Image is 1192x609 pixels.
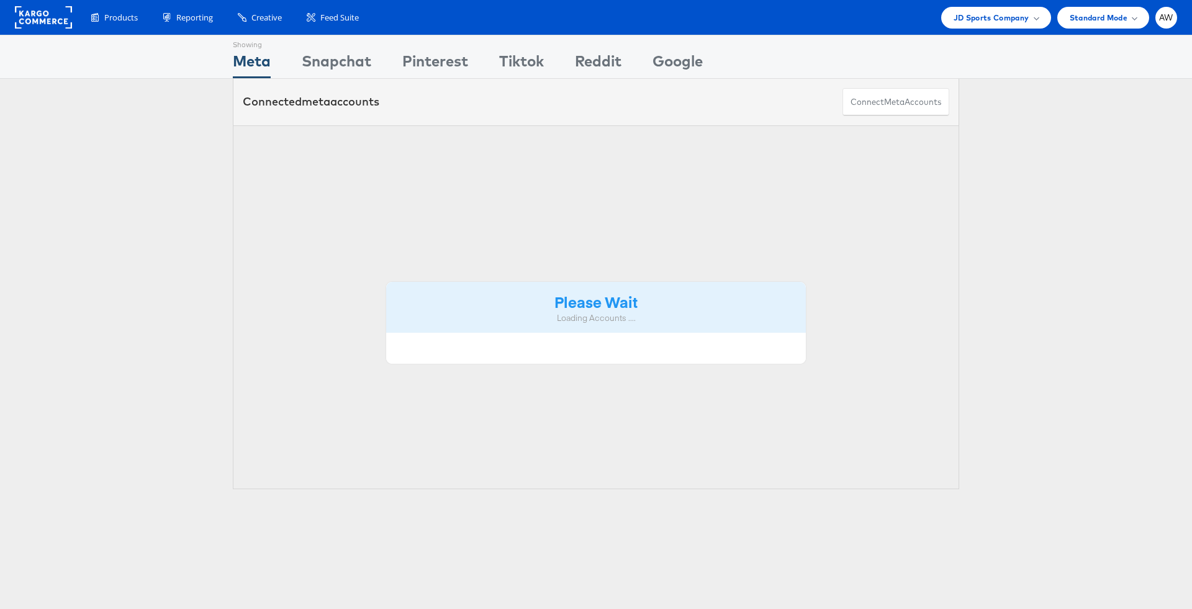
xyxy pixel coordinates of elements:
[575,50,621,78] div: Reddit
[395,312,797,324] div: Loading Accounts ....
[251,12,282,24] span: Creative
[1070,11,1127,24] span: Standard Mode
[842,88,949,116] button: ConnectmetaAccounts
[243,94,379,110] div: Connected accounts
[554,291,638,312] strong: Please Wait
[104,12,138,24] span: Products
[233,35,271,50] div: Showing
[1159,14,1173,22] span: AW
[176,12,213,24] span: Reporting
[402,50,468,78] div: Pinterest
[320,12,359,24] span: Feed Suite
[652,50,703,78] div: Google
[499,50,544,78] div: Tiktok
[884,96,905,108] span: meta
[302,94,330,109] span: meta
[233,50,271,78] div: Meta
[302,50,371,78] div: Snapchat
[954,11,1029,24] span: JD Sports Company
